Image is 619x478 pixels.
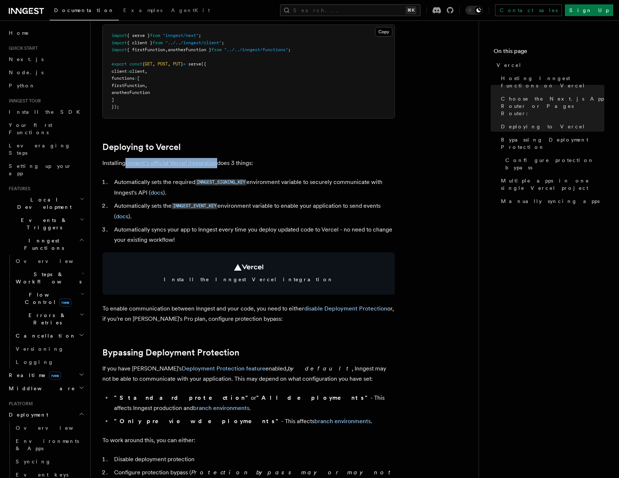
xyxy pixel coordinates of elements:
[13,291,80,306] span: Flow Control
[54,7,114,13] span: Documentation
[498,120,604,133] a: Deploying to Vercel
[151,189,163,196] a: docs
[112,177,395,198] li: Automatically sets the required environment variable to securely communicate with Inngest's API ( ).
[16,425,91,431] span: Overview
[127,47,165,52] span: { firstFunction
[112,33,127,38] span: import
[6,382,86,395] button: Middleware
[137,76,140,81] span: [
[165,40,222,45] span: "../../inngest/client"
[173,61,181,67] span: PUT
[102,158,395,168] p: Installing does 3 things:
[498,195,604,208] a: Manually syncing apps
[6,237,79,252] span: Inngest Functions
[9,122,52,135] span: Your first Functions
[127,69,129,74] span: :
[199,33,201,38] span: ;
[502,154,604,174] a: Configure protection bypass
[13,255,86,268] a: Overview
[224,47,288,52] span: "../../inngest/functions"
[505,157,604,171] span: Configure protection bypass
[498,133,604,154] a: Bypassing Deployment Protection
[9,109,84,115] span: Install the SDK
[6,234,86,255] button: Inngest Functions
[13,268,86,288] button: Steps & Workflows
[127,40,152,45] span: { client }
[6,53,86,66] a: Next.js
[6,66,86,79] a: Node.js
[129,69,145,74] span: client
[59,298,71,306] span: new
[16,359,54,365] span: Logging
[6,105,86,118] a: Install the SDK
[9,143,71,156] span: Leveraging Steps
[49,372,61,380] span: new
[375,27,392,37] button: Copy
[314,418,371,425] a: branch environments
[201,61,206,67] span: ({
[102,347,239,358] a: Bypassing Deployment Protection
[171,7,210,13] span: AgentKit
[112,83,145,88] span: firstFunction
[116,213,128,220] a: docs
[6,217,80,231] span: Events & Triggers
[501,75,604,89] span: Hosting Inngest functions on Vercel
[6,411,48,418] span: Deployment
[171,203,218,209] code: INNGEST_EVENT_KEY
[498,174,604,195] a: Multiple apps in one single Vercel project
[112,416,395,426] li: - This affects .
[102,364,395,384] p: If you have [PERSON_NAME]'s enabled, , Inngest may not be able to communicate with your applicati...
[112,104,119,109] span: });
[495,4,562,16] a: Contact sales
[112,454,395,464] li: Disable deployment protection
[498,92,604,120] a: Choose the Next.js App Router or Pages Router:
[465,6,483,15] button: Toggle dark mode
[501,197,600,205] span: Manually syncing apps
[6,193,86,214] button: Local Development
[193,404,249,411] a: branch environments
[6,385,75,392] span: Middleware
[9,56,44,62] span: Next.js
[102,304,395,324] p: To enable communication between Inngest and your code, you need to either or, if you're on [PERSO...
[280,4,420,16] button: Search...⌘K
[6,139,86,159] a: Leveraging Steps
[112,69,127,74] span: client
[13,421,86,434] a: Overview
[9,83,35,89] span: Python
[152,40,163,45] span: from
[168,61,170,67] span: ,
[112,201,395,222] li: Automatically sets the environment variable to enable your application to send events ( ).
[182,365,265,372] a: Deployment Protection feature
[6,45,38,51] span: Quick start
[13,312,79,326] span: Errors & Retries
[16,472,68,478] span: Event keys
[288,47,291,52] span: ;
[125,159,217,166] a: Inngest's official Vercel integration
[6,408,86,421] button: Deployment
[16,346,64,352] span: Versioning
[195,179,246,185] code: INNGEST_SIGNING_KEY
[6,369,86,382] button: Realtimenew
[152,61,155,67] span: ,
[494,59,604,72] a: Vercel
[6,196,80,211] span: Local Development
[304,305,387,312] a: disable Deployment Protection
[13,332,76,339] span: Cancellation
[6,159,86,180] a: Setting up your app
[168,47,211,52] span: anotherFunction }
[6,186,30,192] span: Features
[13,309,86,329] button: Errors & Retries
[256,394,370,401] strong: "All deployments"
[501,136,604,151] span: Bypassing Deployment Protection
[13,288,86,309] button: Flow Controlnew
[565,4,613,16] a: Sign Up
[13,329,86,342] button: Cancellation
[183,61,186,67] span: =
[6,401,33,407] span: Platform
[145,69,147,74] span: ,
[135,76,137,81] span: :
[181,61,183,67] span: }
[150,33,160,38] span: from
[112,76,135,81] span: functions
[165,47,168,52] span: ,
